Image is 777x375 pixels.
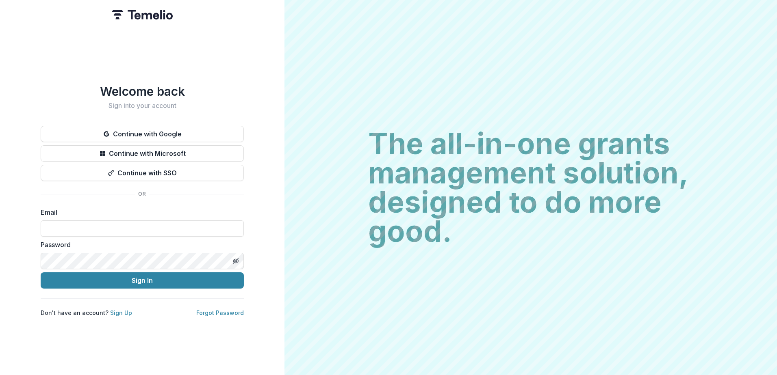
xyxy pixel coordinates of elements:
p: Don't have an account? [41,308,132,317]
label: Email [41,207,239,217]
label: Password [41,240,239,250]
h2: Sign into your account [41,102,244,110]
a: Sign Up [110,309,132,316]
h1: Welcome back [41,84,244,99]
button: Continue with SSO [41,165,244,181]
img: Temelio [112,10,173,19]
button: Continue with Microsoft [41,145,244,162]
a: Forgot Password [196,309,244,316]
button: Continue with Google [41,126,244,142]
button: Toggle password visibility [229,254,242,267]
button: Sign In [41,272,244,289]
